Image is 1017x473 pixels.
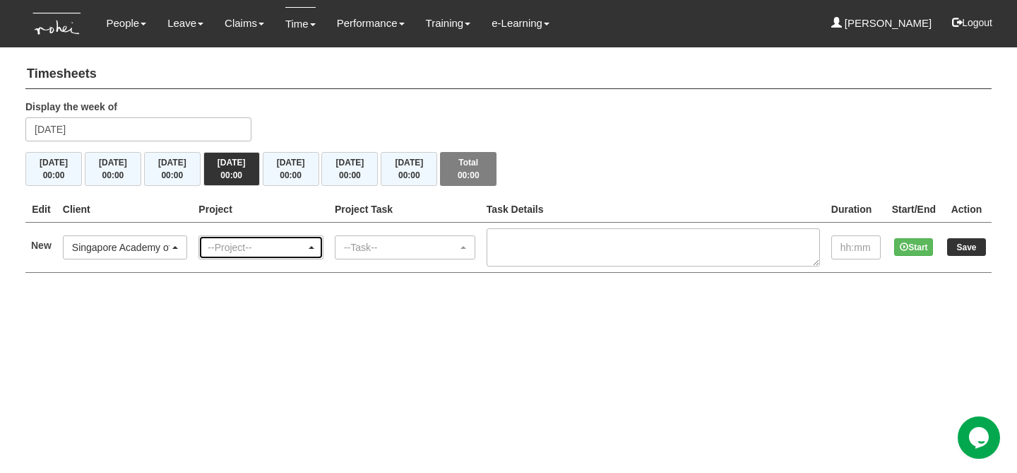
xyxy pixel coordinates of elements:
a: Claims [225,7,264,40]
span: 00:00 [102,170,124,180]
button: [DATE]00:00 [381,152,437,186]
a: Leave [167,7,203,40]
span: 00:00 [280,170,302,180]
span: 00:00 [161,170,183,180]
button: --Project-- [198,235,323,259]
button: [DATE]00:00 [25,152,82,186]
button: [DATE]00:00 [321,152,378,186]
th: Duration [826,197,886,223]
div: Singapore Academy of Law [72,240,170,255]
h4: Timesheets [25,60,992,89]
label: Display the week of [25,100,117,114]
th: Action [941,197,992,223]
a: People [106,7,146,40]
button: [DATE]00:00 [85,152,141,186]
div: Timesheet Week Summary [25,152,992,186]
a: e-Learning [492,7,549,40]
button: Total00:00 [440,152,496,186]
a: Training [426,7,471,40]
div: --Task-- [344,240,458,255]
input: hh:mm [831,235,881,259]
th: Project [193,197,329,223]
a: [PERSON_NAME] [831,7,932,40]
th: Client [57,197,194,223]
span: 00:00 [43,170,65,180]
a: Time [285,7,316,40]
iframe: chat widget [958,416,1003,459]
span: 00:00 [220,170,242,180]
button: Logout [942,6,1002,40]
label: New [31,238,52,252]
div: --Project-- [208,240,306,255]
th: Start/End [886,197,941,223]
span: 00:00 [458,170,480,180]
button: Singapore Academy of Law [63,235,188,259]
button: [DATE]00:00 [144,152,201,186]
th: Project Task [329,197,481,223]
button: [DATE]00:00 [263,152,319,186]
input: Save [947,238,986,256]
th: Edit [25,197,57,223]
th: Task Details [481,197,826,223]
button: Start [894,238,933,256]
a: Performance [337,7,405,40]
button: --Task-- [335,235,475,259]
button: [DATE]00:00 [203,152,260,186]
span: 00:00 [339,170,361,180]
span: 00:00 [398,170,420,180]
